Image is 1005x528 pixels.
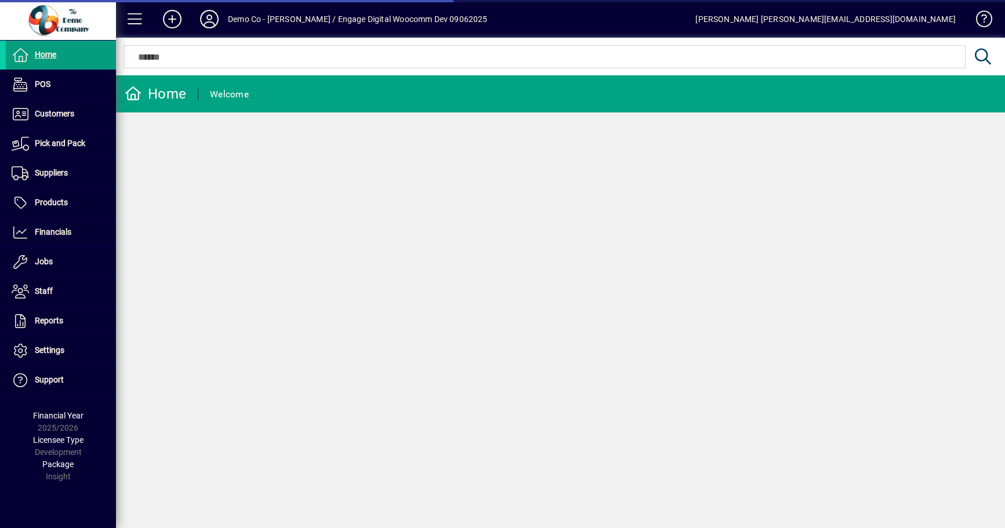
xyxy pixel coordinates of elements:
[6,307,116,336] a: Reports
[6,129,116,158] a: Pick and Pack
[35,50,56,59] span: Home
[6,336,116,365] a: Settings
[6,366,116,395] a: Support
[33,411,84,420] span: Financial Year
[35,316,63,325] span: Reports
[210,85,249,104] div: Welcome
[228,10,488,28] div: Demo Co - [PERSON_NAME] / Engage Digital Woocomm Dev 09062025
[6,277,116,306] a: Staff
[35,139,85,148] span: Pick and Pack
[967,2,991,40] a: Knowledge Base
[35,198,68,207] span: Products
[695,10,956,28] div: [PERSON_NAME] [PERSON_NAME][EMAIL_ADDRESS][DOMAIN_NAME]
[6,70,116,99] a: POS
[6,100,116,129] a: Customers
[33,435,84,445] span: Licensee Type
[6,218,116,247] a: Financials
[6,188,116,217] a: Products
[191,9,228,30] button: Profile
[35,227,71,236] span: Financials
[6,247,116,276] a: Jobs
[35,168,68,177] span: Suppliers
[125,85,186,103] div: Home
[35,375,64,384] span: Support
[154,9,191,30] button: Add
[35,345,64,355] span: Settings
[42,460,74,469] span: Package
[35,286,53,296] span: Staff
[35,109,74,118] span: Customers
[35,257,53,266] span: Jobs
[6,159,116,188] a: Suppliers
[35,79,50,89] span: POS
